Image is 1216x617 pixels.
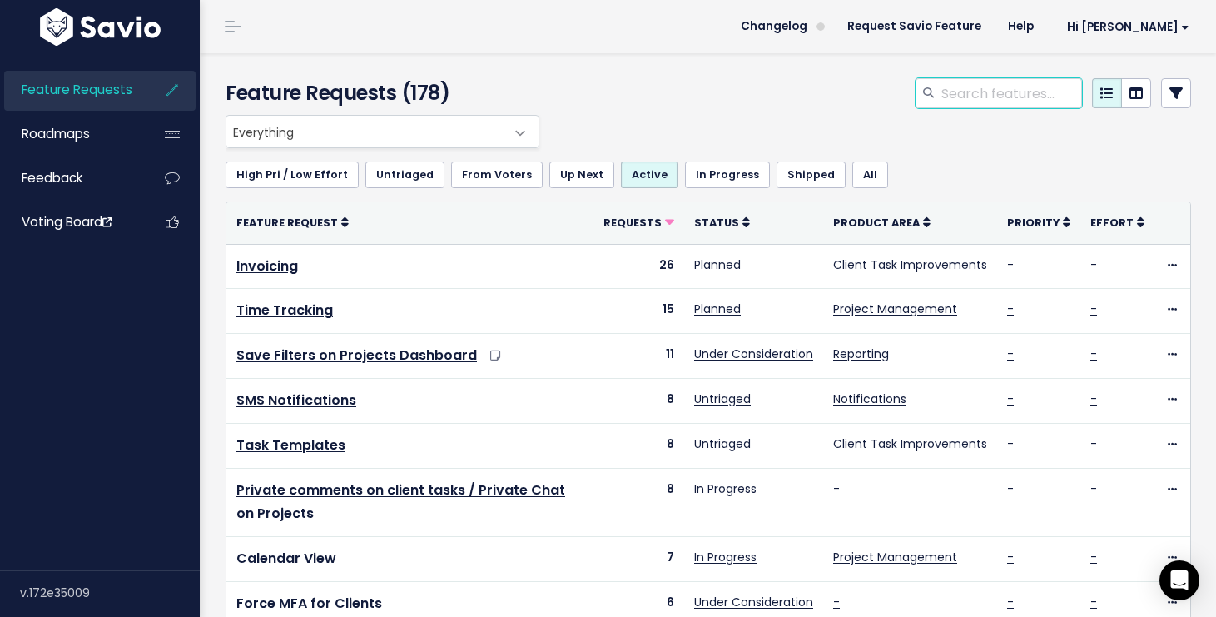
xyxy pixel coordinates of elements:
[226,115,539,148] span: Everything
[593,537,684,582] td: 7
[236,301,333,320] a: Time Tracking
[603,214,674,231] a: Requests
[833,480,840,497] a: -
[685,162,770,188] a: In Progress
[1067,21,1189,33] span: Hi [PERSON_NAME]
[20,571,200,615] div: v.172e35009
[365,162,444,188] a: Untriaged
[1007,480,1014,497] a: -
[833,594,840,610] a: -
[694,216,739,230] span: Status
[4,159,138,197] a: Feedback
[1090,435,1097,452] a: -
[549,162,614,188] a: Up Next
[694,256,741,273] a: Planned
[236,256,298,276] a: Invoicing
[4,115,138,153] a: Roadmaps
[1007,214,1070,231] a: Priority
[4,203,138,241] a: Voting Board
[833,216,920,230] span: Product Area
[22,81,132,98] span: Feature Requests
[236,480,565,524] a: Private comments on client tasks / Private Chat on Projects
[852,162,888,188] a: All
[236,214,349,231] a: Feature Request
[833,256,987,273] a: Client Task Improvements
[1007,216,1060,230] span: Priority
[22,169,82,187] span: Feedback
[833,346,889,362] a: Reporting
[22,213,112,231] span: Voting Board
[451,162,543,188] a: From Voters
[1090,301,1097,317] a: -
[995,14,1047,39] a: Help
[1159,560,1199,600] div: Open Intercom Messenger
[593,378,684,423] td: 8
[694,435,751,452] a: Untriaged
[1007,435,1014,452] a: -
[741,21,807,32] span: Changelog
[1007,594,1014,610] a: -
[940,78,1082,108] input: Search features...
[1090,256,1097,273] a: -
[593,468,684,537] td: 8
[1090,216,1134,230] span: Effort
[226,162,359,188] a: High Pri / Low Effort
[1090,214,1144,231] a: Effort
[236,391,356,410] a: SMS Notifications
[833,391,906,407] a: Notifications
[694,346,813,362] a: Under Consideration
[226,116,505,147] span: Everything
[694,480,757,497] a: In Progress
[236,435,345,455] a: Task Templates
[4,71,138,109] a: Feature Requests
[1090,549,1097,565] a: -
[833,214,931,231] a: Product Area
[1090,346,1097,362] a: -
[833,301,957,317] a: Project Management
[834,14,995,39] a: Request Savio Feature
[1090,594,1097,610] a: -
[1007,391,1014,407] a: -
[621,162,678,188] a: Active
[1090,480,1097,497] a: -
[694,301,741,317] a: Planned
[694,214,750,231] a: Status
[236,549,336,568] a: Calendar View
[777,162,846,188] a: Shipped
[833,435,987,452] a: Client Task Improvements
[694,391,751,407] a: Untriaged
[603,216,662,230] span: Requests
[1007,256,1014,273] a: -
[833,549,957,565] a: Project Management
[593,244,684,289] td: 26
[236,346,477,365] a: Save Filters on Projects Dashboard
[226,162,1191,188] ul: Filter feature requests
[1007,346,1014,362] a: -
[22,125,90,142] span: Roadmaps
[1007,301,1014,317] a: -
[593,423,684,468] td: 8
[1007,549,1014,565] a: -
[593,289,684,334] td: 15
[694,549,757,565] a: In Progress
[1090,391,1097,407] a: -
[36,8,165,46] img: logo-white.9d6f32f41409.svg
[226,78,531,108] h4: Feature Requests (178)
[236,594,382,613] a: Force MFA for Clients
[593,334,684,379] td: 11
[694,594,813,610] a: Under Consideration
[1047,14,1203,40] a: Hi [PERSON_NAME]
[236,216,338,230] span: Feature Request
